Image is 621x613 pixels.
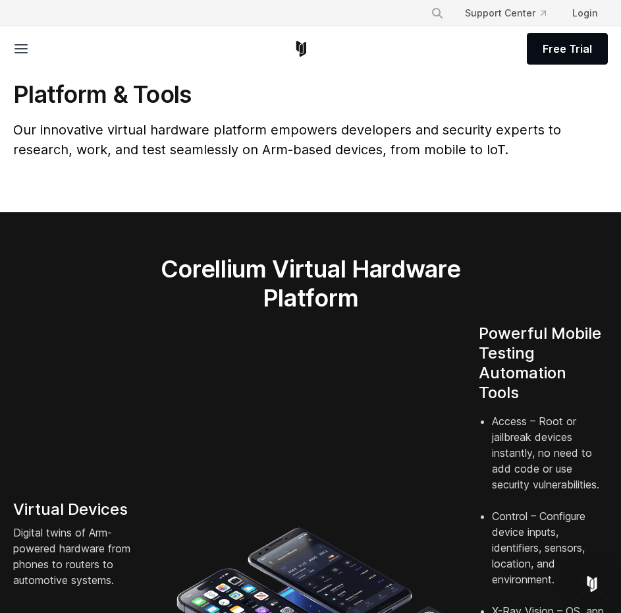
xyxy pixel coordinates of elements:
h4: Virtual Devices [13,500,142,519]
li: Access – Root or jailbreak devices instantly, no need to add code or use security vulnerabilities. [492,413,608,508]
span: Our innovative virtual hardware platform empowers developers and security experts to research, wo... [13,122,561,158]
button: Search [425,1,449,25]
h2: Corellium Virtual Hardware Platform [117,254,504,313]
p: Digital twins of Arm-powered hardware from phones to routers to automotive systems. [13,525,142,588]
div: Open Intercom Messenger [576,568,608,600]
a: Corellium Home [293,41,310,57]
div: Navigation Menu [420,1,608,25]
li: Control – Configure device inputs, identifiers, sensors, location, and environment. [492,508,608,603]
a: Login [562,1,608,25]
h4: Powerful Mobile Testing Automation Tools [479,324,608,403]
a: Free Trial [527,33,608,65]
h1: Platform & Tools [13,80,608,109]
a: Support Center [454,1,556,25]
span: Free Trial [543,41,592,57]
